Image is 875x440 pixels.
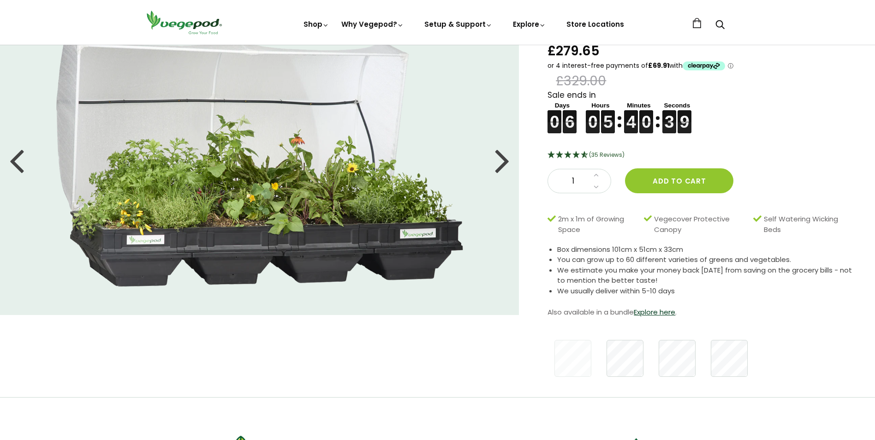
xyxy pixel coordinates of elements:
a: Setup & Support [424,19,493,29]
a: Explore here [634,307,675,317]
div: 4.69 Stars - 35 Reviews [548,149,852,161]
a: Decrease quantity by 1 [591,181,601,193]
img: Large Raised Garden Bed with Canopy [56,33,463,287]
figure: 0 [548,110,561,122]
span: 2m x 1m of Growing Space [558,214,639,235]
a: Store Locations [566,19,624,29]
span: £329.00 [556,72,606,89]
li: Box dimensions 101cm x 51cm x 33cm [557,244,852,255]
li: You can grow up to 60 different varieties of greens and vegetables. [557,255,852,265]
li: We estimate you make your money back [DATE] from saving on the grocery bills - not to mention the... [557,265,852,286]
span: £279.65 [548,42,600,59]
a: Increase quantity by 1 [591,169,601,181]
span: 4.69 Stars - 35 Reviews [589,151,625,159]
a: Search [715,21,725,30]
span: 1 [557,175,589,187]
img: Vegepod [143,9,226,36]
figure: 0 [639,110,653,122]
a: Explore [513,19,546,29]
div: Sale ends in [548,89,852,134]
button: Add to cart [625,168,733,193]
a: Shop [304,19,329,29]
li: We usually deliver within 5-10 days [557,286,852,297]
figure: 4 [624,110,638,122]
span: Self Watering Wicking Beds [764,214,847,235]
figure: 6 [563,110,577,122]
figure: 5 [601,110,615,122]
p: Also available in a bundle . [548,305,852,319]
span: Vegecover Protective Canopy [654,214,748,235]
figure: 0 [586,110,600,122]
a: Why Vegepod? [341,19,404,29]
